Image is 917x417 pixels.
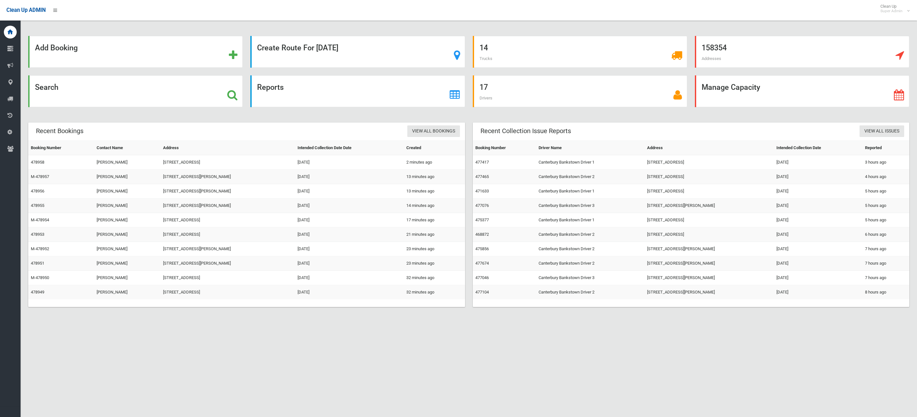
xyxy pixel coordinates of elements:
[877,4,909,13] span: Clean Up
[880,9,903,13] small: Super Admin
[160,199,295,213] td: [STREET_ADDRESS][PERSON_NAME]
[404,242,465,256] td: 23 minutes ago
[295,227,404,242] td: [DATE]
[35,83,58,92] strong: Search
[480,43,488,52] strong: 14
[475,246,489,251] a: 475856
[536,141,644,155] th: Driver Name
[475,189,489,193] a: 471633
[536,227,644,242] td: Canterbury Bankstown Driver 2
[644,213,774,227] td: [STREET_ADDRESS]
[28,125,91,137] header: Recent Bookings
[475,232,489,237] a: 468872
[862,285,909,300] td: 8 hours ago
[250,75,465,107] a: Reports
[862,213,909,227] td: 5 hours ago
[160,141,295,155] th: Address
[404,170,465,184] td: 13 minutes ago
[28,36,243,68] a: Add Booking
[94,184,160,199] td: [PERSON_NAME]
[473,125,579,137] header: Recent Collection Issue Reports
[644,184,774,199] td: [STREET_ADDRESS]
[774,242,862,256] td: [DATE]
[536,155,644,170] td: Canterbury Bankstown Driver 1
[295,242,404,256] td: [DATE]
[250,36,465,68] a: Create Route For [DATE]
[475,275,489,280] a: 477046
[94,285,160,300] td: [PERSON_NAME]
[31,246,49,251] a: M-478952
[774,199,862,213] td: [DATE]
[160,213,295,227] td: [STREET_ADDRESS]
[404,271,465,285] td: 32 minutes ago
[404,227,465,242] td: 21 minutes ago
[536,271,644,285] td: Canterbury Bankstown Driver 3
[295,199,404,213] td: [DATE]
[536,285,644,300] td: Canterbury Bankstown Driver 2
[774,213,862,227] td: [DATE]
[160,170,295,184] td: [STREET_ADDRESS][PERSON_NAME]
[160,271,295,285] td: [STREET_ADDRESS]
[475,160,489,165] a: 477417
[94,170,160,184] td: [PERSON_NAME]
[295,141,404,155] th: Intended Collection Date Date
[31,160,44,165] a: 478958
[94,213,160,227] td: [PERSON_NAME]
[536,242,644,256] td: Canterbury Bankstown Driver 2
[774,141,862,155] th: Intended Collection Date
[644,170,774,184] td: [STREET_ADDRESS]
[35,43,78,52] strong: Add Booking
[28,141,94,155] th: Booking Number
[644,155,774,170] td: [STREET_ADDRESS]
[31,261,44,266] a: 478951
[6,7,46,13] span: Clean Up ADMIN
[480,56,492,61] span: Trucks
[407,125,460,137] a: View All Bookings
[160,184,295,199] td: [STREET_ADDRESS][PERSON_NAME]
[702,56,721,61] span: Addresses
[160,227,295,242] td: [STREET_ADDRESS]
[774,285,862,300] td: [DATE]
[862,170,909,184] td: 4 hours ago
[862,141,909,155] th: Reported
[644,242,774,256] td: [STREET_ADDRESS][PERSON_NAME]
[94,271,160,285] td: [PERSON_NAME]
[94,227,160,242] td: [PERSON_NAME]
[94,242,160,256] td: [PERSON_NAME]
[160,256,295,271] td: [STREET_ADDRESS][PERSON_NAME]
[644,227,774,242] td: [STREET_ADDRESS]
[404,141,465,155] th: Created
[257,83,284,92] strong: Reports
[644,199,774,213] td: [STREET_ADDRESS][PERSON_NAME]
[862,256,909,271] td: 7 hours ago
[774,271,862,285] td: [DATE]
[94,141,160,155] th: Contact Name
[774,155,862,170] td: [DATE]
[257,43,338,52] strong: Create Route For [DATE]
[160,155,295,170] td: [STREET_ADDRESS]
[702,43,727,52] strong: 158354
[644,256,774,271] td: [STREET_ADDRESS][PERSON_NAME]
[31,189,44,193] a: 478956
[94,155,160,170] td: [PERSON_NAME]
[862,199,909,213] td: 5 hours ago
[702,83,760,92] strong: Manage Capacity
[862,271,909,285] td: 7 hours ago
[695,75,909,107] a: Manage Capacity
[536,256,644,271] td: Canterbury Bankstown Driver 2
[31,217,49,222] a: M-478954
[295,285,404,300] td: [DATE]
[644,285,774,300] td: [STREET_ADDRESS][PERSON_NAME]
[473,75,687,107] a: 17 Drivers
[536,199,644,213] td: Canterbury Bankstown Driver 3
[475,203,489,208] a: 477076
[94,199,160,213] td: [PERSON_NAME]
[295,155,404,170] td: [DATE]
[862,184,909,199] td: 5 hours ago
[860,125,904,137] a: View All Issues
[473,36,687,68] a: 14 Trucks
[475,217,489,222] a: 475377
[404,184,465,199] td: 13 minutes ago
[31,174,49,179] a: M-478957
[31,232,44,237] a: 478953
